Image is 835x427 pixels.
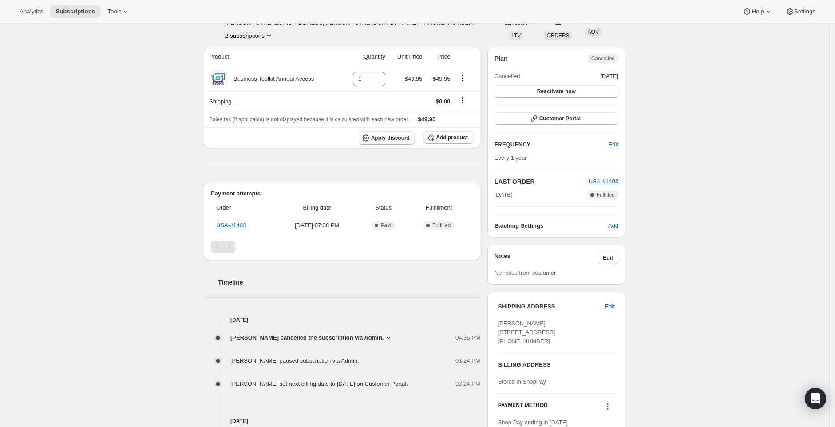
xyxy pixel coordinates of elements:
span: $0.00 [436,98,451,105]
span: Edit [609,140,618,149]
span: [DATE] [495,190,513,199]
span: 03:24 PM [455,356,480,365]
button: [PERSON_NAME] cancelled the subscription via Admin. [230,333,393,342]
h4: [DATE] [204,316,480,324]
a: USA-#1403 [216,222,246,229]
span: Status [362,203,404,212]
span: Fulfilled [597,191,615,198]
span: Apply discount [371,134,410,142]
h6: Batching Settings [495,221,608,230]
button: USA-#1403 [589,177,618,186]
span: Customer Portal [539,115,581,122]
button: Help [737,5,778,18]
th: Unit Price [388,47,425,67]
span: Add [608,221,618,230]
button: Apply discount [359,131,415,145]
h3: BILLING ADDRESS [498,360,615,369]
span: Tools [107,8,121,15]
span: $49.95 [404,75,422,82]
span: Sales tax (if applicable) is not displayed because it is calculated with each new order. [209,116,409,123]
h2: LAST ORDER [495,177,589,186]
span: Reactivate now [537,88,576,95]
button: Tools [102,5,135,18]
button: Product actions [455,73,470,83]
h2: Payment attempts [211,189,473,198]
span: 04:35 PM [455,333,480,342]
span: Fulfilled [432,222,451,229]
span: Help [752,8,764,15]
span: [PERSON_NAME] cancelled the subscription via Admin. [230,333,384,342]
span: Edit [605,302,615,311]
button: Edit [600,300,620,314]
span: [PERSON_NAME] set next billing date to [DATE] on Customer Portal. [230,380,408,387]
h3: PAYMENT METHOD [498,402,548,414]
th: Product [204,47,342,67]
h2: Plan [495,54,508,63]
button: Analytics [14,5,48,18]
button: Shipping actions [455,95,470,105]
span: Cancelled [591,55,615,62]
span: No notes from customer [495,269,556,276]
button: Add [603,219,624,233]
span: $49.95 [418,116,436,123]
span: Billing date [277,203,356,212]
span: [DATE] [600,72,618,81]
h2: FREQUENCY [495,140,609,149]
button: Product actions [225,31,273,40]
button: Customer Portal [495,112,618,125]
span: Settings [794,8,815,15]
th: Price [425,47,453,67]
button: Add product [423,131,473,144]
span: Fulfillment [410,203,468,212]
div: Open Intercom Messenger [805,388,826,409]
span: LTV [511,32,521,39]
h2: Timeline [218,278,480,287]
span: Paid [381,222,392,229]
span: Every 1 year [495,154,527,161]
span: Add product [436,134,467,141]
span: AOV [588,29,599,35]
span: [PERSON_NAME] paused subscription via Admin. [230,357,359,364]
span: Edit [603,254,613,261]
h4: [DATE] [204,417,480,426]
button: Reactivate now [495,85,618,98]
a: USA-#1403 [589,178,618,185]
button: Edit [598,252,618,264]
span: ORDERS [546,32,569,39]
span: Cancelled [495,72,520,81]
img: product img [209,70,227,88]
span: [DATE] · 07:38 PM [277,221,356,230]
div: Business Toolkit Annual Access [227,75,314,83]
h3: SHIPPING ADDRESS [498,302,605,311]
span: Stored in ShopPay [498,378,546,385]
span: [PERSON_NAME] [STREET_ADDRESS] [PHONE_NUMBER] [498,320,555,344]
th: Order [211,198,275,217]
nav: Pagination [211,241,473,253]
th: Shipping [204,91,342,111]
span: Subscriptions [55,8,95,15]
button: Subscriptions [50,5,100,18]
button: Edit [603,138,624,152]
h3: Notes [495,252,598,264]
span: Analytics [20,8,43,15]
th: Quantity [342,47,388,67]
span: 03:24 PM [455,380,480,388]
button: Settings [780,5,821,18]
span: $49.95 [433,75,451,82]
